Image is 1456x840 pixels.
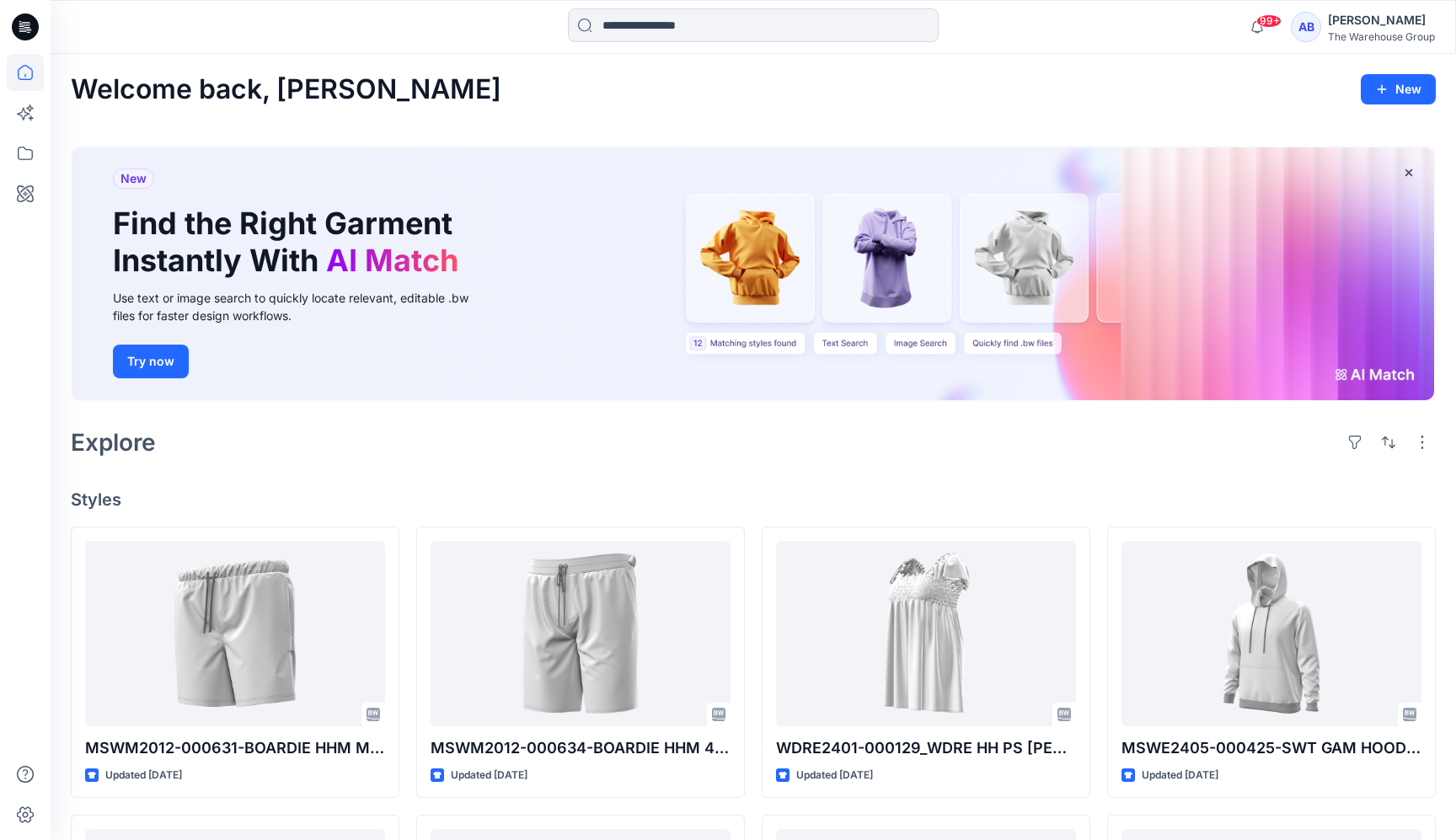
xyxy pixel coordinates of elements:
div: AB [1291,12,1321,42]
p: WDRE2401-000129_WDRE HH PS [PERSON_NAME] DRESS [776,736,1076,760]
div: The Warehouse Group [1328,30,1435,43]
a: WDRE2401-000129_WDRE HH PS RACHEL DRESS [776,541,1076,726]
span: 99+ [1256,14,1282,28]
div: Use text or image search to quickly locate relevant, editable .bw files for faster design workflows. [113,289,492,324]
button: Try now [113,345,189,378]
p: Updated [DATE] [105,767,182,784]
p: Updated [DATE] [451,767,527,784]
span: AI Match [326,242,458,279]
p: MSWM2012-000634-BOARDIE HHM 4W STRETCH [431,736,731,760]
span: New [120,169,147,189]
h1: Find the Right Garment Instantly With [113,206,467,278]
a: MSWM2012-000634-BOARDIE HHM 4W STRETCH [431,541,731,726]
a: MSWE2405-000425-SWT GAM HOOD EMBROIDERY [1121,541,1421,726]
h2: Explore [71,429,156,456]
div: [PERSON_NAME] [1328,10,1435,30]
p: MSWE2405-000425-SWT GAM HOOD EMBROIDERY [1121,736,1421,760]
p: Updated [DATE] [796,767,873,784]
p: Updated [DATE] [1142,767,1218,784]
a: MSWM2012-000631-BOARDIE HHM MFIBRE PS [85,541,385,726]
h2: Welcome back, [PERSON_NAME] [71,74,501,105]
p: MSWM2012-000631-BOARDIE HHM MFIBRE PS [85,736,385,760]
h4: Styles [71,490,1436,510]
button: New [1361,74,1436,104]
